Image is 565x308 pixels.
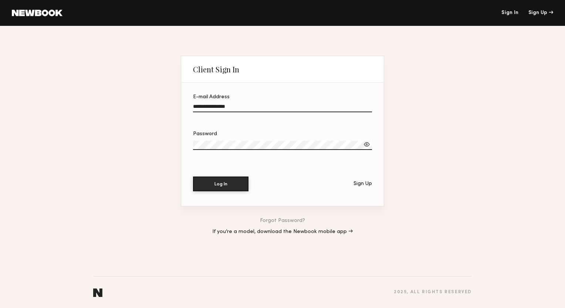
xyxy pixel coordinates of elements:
a: If you’re a model, download the Newbook mobile app → [212,229,353,235]
input: E-mail Address [193,104,372,112]
div: Client Sign In [193,65,239,74]
button: Log In [193,177,248,191]
div: 2025 , all rights reserved [394,290,472,295]
div: Sign Up [528,10,553,16]
div: Sign Up [353,181,372,186]
div: Password [193,131,372,137]
a: Sign In [501,10,518,16]
div: E-mail Address [193,95,372,100]
a: Forgot Password? [260,218,305,223]
input: Password [193,141,372,150]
